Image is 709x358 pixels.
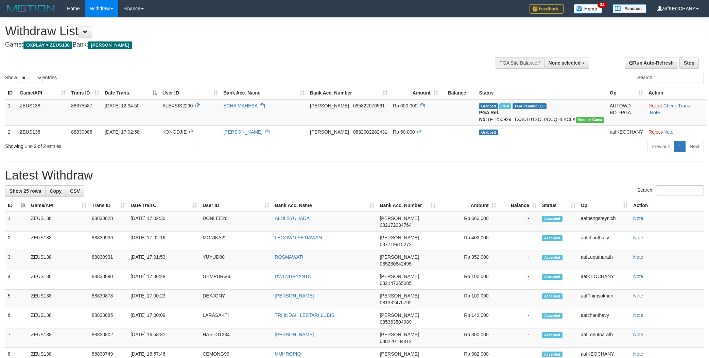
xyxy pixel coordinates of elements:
[200,270,272,290] td: GEMPUR666
[89,232,128,251] td: 88830936
[380,222,411,228] span: Copy 082172934764 to clipboard
[28,270,89,290] td: ZEUS138
[544,57,589,69] button: None selected
[542,293,563,299] span: Accepted
[499,270,539,290] td: -
[275,235,322,240] a: LEGOWO SETIAWAN
[353,103,385,108] span: Copy 085822076561 to clipboard
[685,141,704,152] a: Next
[649,129,662,135] a: Reject
[476,99,607,126] td: TF_250929_TXADL01SQL0CCQHLKCLK
[438,309,499,328] td: Rp 140,000
[50,188,62,194] span: Copy
[66,185,84,197] a: CSV
[307,87,390,99] th: Bank Acc. Number: activate to sort column ascending
[5,99,17,126] td: 1
[5,328,28,348] td: 7
[495,57,544,69] div: PGA Site Balance /
[88,41,132,49] span: [PERSON_NAME]
[102,87,160,99] th: Date Trans.: activate to sort column descending
[633,332,643,337] a: Note
[380,274,419,279] span: [PERSON_NAME]
[89,212,128,232] td: 88830828
[649,103,662,108] a: Reject
[578,232,630,251] td: aafchanthavy
[380,254,419,260] span: [PERSON_NAME]
[200,290,272,309] td: DEKJONY
[607,87,646,99] th: Op: activate to sort column ascending
[633,254,643,260] a: Note
[650,110,660,115] a: Note
[160,87,221,99] th: User ID: activate to sort column ascending
[89,309,128,328] td: 88830885
[438,251,499,270] td: Rp 352,000
[275,351,301,357] a: MUHROPIQ
[5,290,28,309] td: 5
[162,103,193,108] span: ALEXSIS2290
[353,129,387,135] span: Copy 0882002282431 to clipboard
[380,300,411,305] span: Copy 081332476792 to clipboard
[128,199,200,212] th: Date Trans.: activate to sort column ascending
[200,212,272,232] td: DONLEE26
[68,87,102,99] th: Trans ID: activate to sort column ascending
[200,328,272,348] td: HARTO1234
[578,309,630,328] td: aafchanthavy
[223,129,262,135] a: [PERSON_NAME]
[578,199,630,212] th: Op: activate to sort column ascending
[549,60,581,66] span: None selected
[5,212,28,232] td: 1
[607,99,646,126] td: AUTOWD-BOT-PGA
[17,125,68,138] td: ZEUS138
[576,117,604,123] span: Vendor URL: https://trx31.1velocity.biz
[393,103,417,108] span: Rp 600.000
[542,352,563,357] span: Accepted
[380,332,419,337] span: [PERSON_NAME]
[479,103,498,109] span: Grabbed
[223,103,257,108] a: ECHA MAHESA
[578,328,630,348] td: aafLoeutnarath
[5,140,290,150] div: Showing 1 to 2 of 2 entries
[89,270,128,290] td: 88830890
[128,290,200,309] td: [DATE] 17:00:23
[71,103,92,108] span: 88675587
[633,235,643,240] a: Note
[646,99,706,126] td: · ·
[578,251,630,270] td: aafLoeutnarath
[377,199,438,212] th: Bank Acc. Number: activate to sort column ascending
[28,232,89,251] td: ZEUS138
[380,312,419,318] span: [PERSON_NAME]
[578,212,630,232] td: aafpengsreynich
[275,274,311,279] a: DWI NURYANTO
[128,309,200,328] td: [DATE] 17:00:09
[637,73,704,83] label: Search:
[578,290,630,309] td: aafThimsokhen
[128,251,200,270] td: [DATE] 17:01:53
[5,251,28,270] td: 3
[128,270,200,290] td: [DATE] 17:00:28
[625,57,678,69] a: Run Auto-Refresh
[89,251,128,270] td: 88830931
[646,87,706,99] th: Action
[200,251,272,270] td: YUYUD00
[310,103,349,108] span: [PERSON_NAME]
[479,110,499,122] b: PGA Ref. No:
[598,2,607,8] span: 34
[28,251,89,270] td: ZEUS138
[441,87,477,99] th: Balance
[380,261,411,267] span: Copy 085280642495 to clipboard
[380,235,419,240] span: [PERSON_NAME]
[17,87,68,99] th: Game/API: activate to sort column ascending
[663,103,690,108] a: Check Trans
[70,188,80,194] span: CSV
[275,332,314,337] a: [PERSON_NAME]
[28,199,89,212] th: Game/API: activate to sort column ascending
[28,328,89,348] td: ZEUS138
[633,216,643,221] a: Note
[28,212,89,232] td: ZEUS138
[5,3,57,14] img: MOTION_logo.png
[630,199,704,212] th: Action
[499,290,539,309] td: -
[647,141,674,152] a: Previous
[105,129,139,135] span: [DATE] 17:02:58
[438,270,499,290] td: Rp 100,000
